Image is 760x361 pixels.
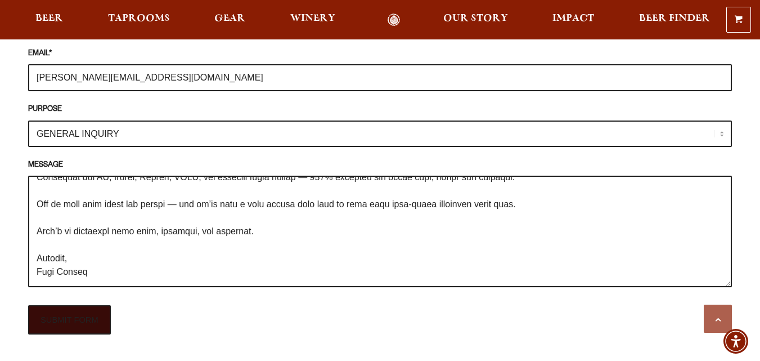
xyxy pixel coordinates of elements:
[207,14,253,26] a: Gear
[35,14,63,23] span: Beer
[214,14,245,23] span: Gear
[436,14,515,26] a: Our Story
[49,50,52,58] abbr: required
[704,305,732,333] a: Scroll to top
[283,14,343,26] a: Winery
[552,14,594,23] span: Impact
[101,14,177,26] a: Taprooms
[28,159,732,172] label: MESSAGE
[290,14,335,23] span: Winery
[28,104,732,116] label: PURPOSE
[639,14,710,23] span: Beer Finder
[545,14,601,26] a: Impact
[108,14,170,23] span: Taprooms
[28,305,111,335] input: SUBMIT FORM
[632,14,717,26] a: Beer Finder
[723,329,748,354] div: Accessibility Menu
[373,14,415,26] a: Odell Home
[443,14,508,23] span: Our Story
[28,48,732,60] label: EMAIL
[28,14,70,26] a: Beer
